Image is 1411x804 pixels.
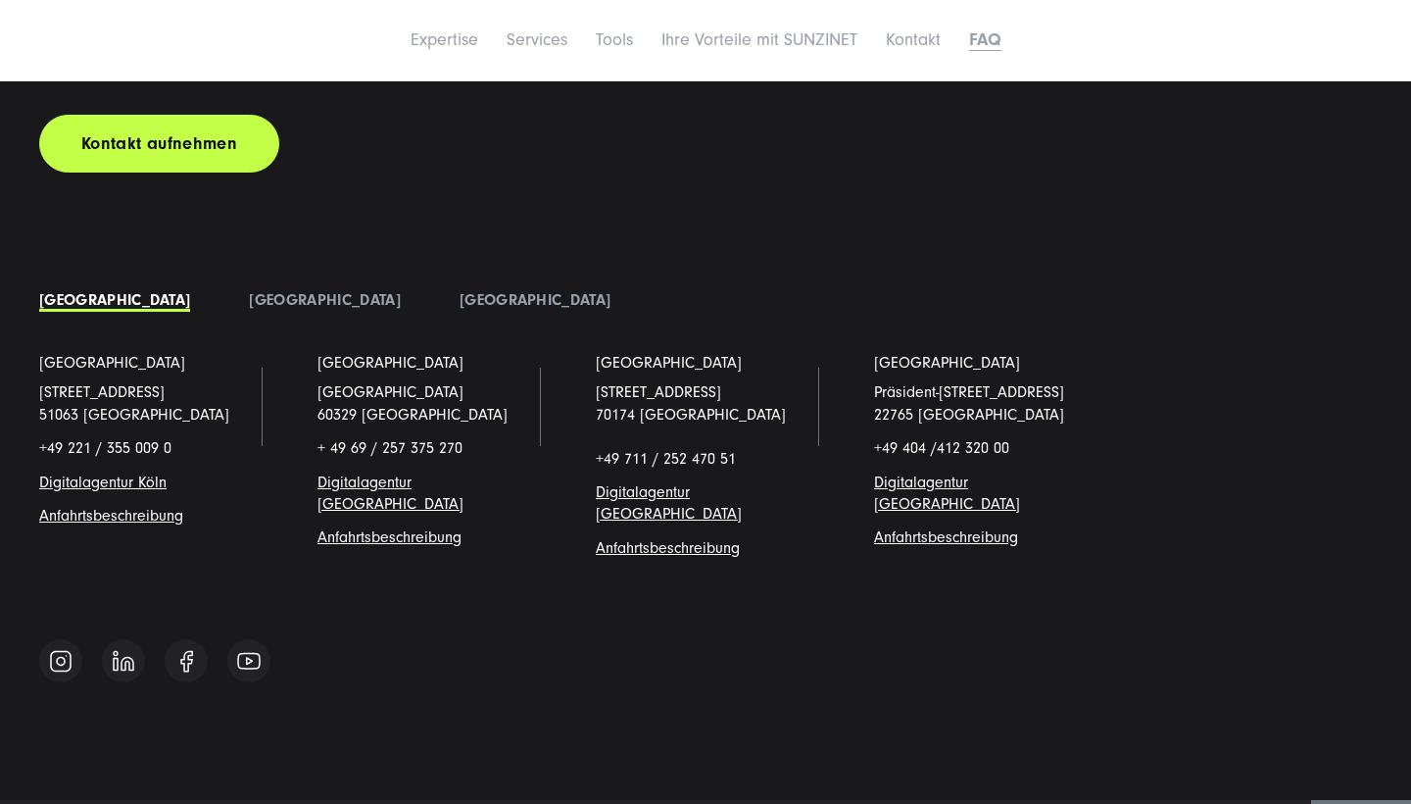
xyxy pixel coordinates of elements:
[874,381,1094,426] p: Präsident-[STREET_ADDRESS] 22765 [GEOGRAPHIC_DATA]
[411,29,478,50] a: Expertise
[39,406,229,424] a: 51063 [GEOGRAPHIC_DATA]
[596,539,740,557] a: Anfahrtsbeschreibung
[39,115,279,173] a: Kontakt aufnehmen
[460,291,610,309] a: [GEOGRAPHIC_DATA]
[596,406,786,424] a: 70174 [GEOGRAPHIC_DATA]
[113,650,134,672] img: Follow us on Linkedin
[39,507,183,525] a: Anfahrtsbeschreibung
[317,406,508,424] a: 60329 [GEOGRAPHIC_DATA]
[661,29,857,50] a: Ihre Vorteile mit SUNZINET
[317,352,463,374] a: [GEOGRAPHIC_DATA]
[596,352,742,374] a: [GEOGRAPHIC_DATA]
[159,474,167,491] a: n
[596,483,742,523] a: Digitalagentur [GEOGRAPHIC_DATA]
[180,650,193,673] img: Follow us on Facebook
[874,474,1020,513] a: Digitalagentur [GEOGRAPHIC_DATA]
[39,383,165,401] a: [STREET_ADDRESS]
[39,474,159,491] a: Digitalagentur Köl
[317,439,462,457] span: + 49 69 / 257 375 270
[596,383,721,401] a: [STREET_ADDRESS]
[969,29,1001,50] a: FAQ
[317,528,462,546] span: g
[39,291,190,309] a: [GEOGRAPHIC_DATA]
[874,528,1018,546] a: Anfahrtsbeschreibung
[874,439,1009,457] span: +49 404 /
[937,439,1009,457] span: 412 320 00
[49,649,73,674] img: Follow us on Instagram
[874,352,1020,374] a: [GEOGRAPHIC_DATA]
[886,29,941,50] a: Kontakt
[596,29,633,50] a: Tools
[317,383,463,401] span: [GEOGRAPHIC_DATA]
[39,352,185,374] a: [GEOGRAPHIC_DATA]
[39,437,259,459] p: +49 221 / 355 009 0
[596,450,736,468] span: +49 711 / 252 470 51
[249,291,400,309] a: [GEOGRAPHIC_DATA]
[317,528,453,546] a: Anfahrtsbeschreibun
[507,29,567,50] a: Services
[317,474,463,513] a: Digitalagentur [GEOGRAPHIC_DATA]
[237,652,261,670] img: Follow us on Youtube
